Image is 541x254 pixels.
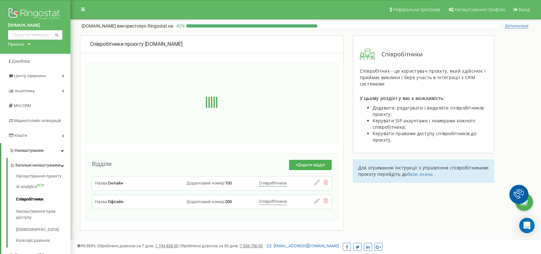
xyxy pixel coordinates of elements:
span: Співробітники [375,50,423,59]
p: [DOMAIN_NAME] [82,23,173,29]
span: У цьому розділі у вас є можливість: [360,95,445,101]
a: бази знань [408,171,433,177]
span: Відділи [92,160,111,167]
span: Співробітник - це користувач проєкту, який здійснює і приймає виклики і бере участь в інтеграції ... [360,68,486,87]
a: Налаштування [1,143,70,158]
span: Оброблено дзвінків за 30 днів : [179,243,263,248]
span: Додати відділ [298,162,325,167]
a: Загальні налаштування [10,158,70,171]
span: Офлайн [108,199,124,204]
div: Open Intercom Messenger [519,218,535,233]
a: [DOMAIN_NAME] [8,22,62,29]
span: Кошти [14,133,27,138]
span: Mini CRM [14,103,31,108]
p: 42 % [173,23,186,29]
span: Додатковий номер: [187,181,225,185]
span: Назва: [95,181,108,185]
div: Проєкти [8,41,24,47]
span: Вихід [519,7,530,12]
span: Додавати, редагувати і видаляти співробітників проєкту; [373,105,484,117]
span: Загальні налаштування [15,162,61,168]
span: Співробітники [259,181,287,185]
span: Реферальна програма [393,7,440,12]
span: Детальніше [505,23,529,29]
span: використовує Ringostat на [117,23,173,29]
a: Співробітники [16,193,70,206]
span: Назва: [95,199,108,204]
span: Керувати SIP акаунтами і номерами кожного співробітника; [373,118,475,130]
span: Додатковий номер: [187,199,225,204]
span: Для отримання інструкції з управління співробітниками проєкту перейдіть до [358,165,489,177]
span: Співробітники [259,199,287,204]
span: Налаштування [15,148,44,153]
a: Налаштування проєкту [16,173,70,181]
span: 100 [225,181,232,185]
span: Керувати правами доступу співробітників до проєкту. [373,130,477,143]
span: Оброблено дзвінків за 7 днів : [97,243,178,248]
span: Центр звернень [14,73,46,78]
a: [DEMOGRAPHIC_DATA] [16,224,70,236]
a: [EMAIL_ADDRESS][DOMAIN_NAME] [267,243,339,248]
span: 99,989% [77,243,96,248]
img: Ringostat logo [8,6,62,22]
div: [DOMAIN_NAME] [90,41,334,48]
u: 1 744 838,00 [155,243,178,248]
a: Категорії дзвінків [16,236,70,244]
a: Налаштування прав доступу [16,205,70,224]
input: Пошук за номером [8,30,62,40]
span: Налаштування профілю [455,7,505,12]
span: Аналiтика [15,88,35,93]
a: AI analyticsNEW [16,181,70,193]
span: Дашборд [12,59,30,63]
button: +Додати відділ [289,160,332,170]
span: Онлайн [108,181,123,185]
span: Співробітники проєкту [90,41,144,47]
u: 7 556 750,00 [240,243,263,248]
span: 200 [225,199,232,204]
span: Маркетплейс інтеграцій [14,118,61,123]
